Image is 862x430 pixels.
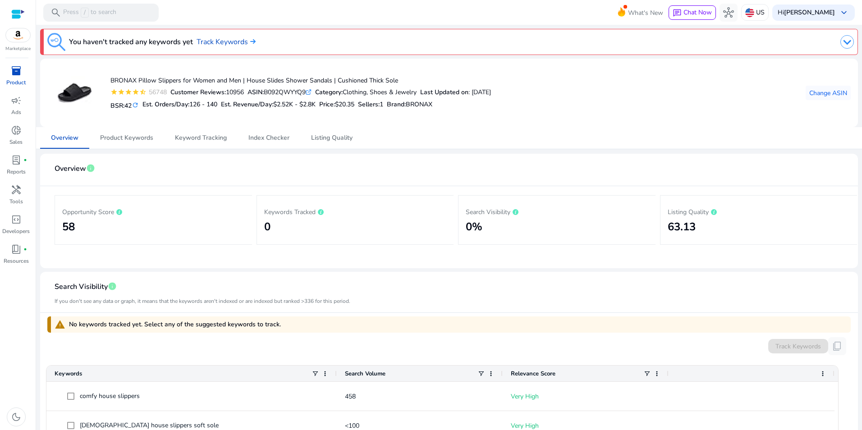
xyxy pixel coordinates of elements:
span: warning [55,319,65,330]
span: donut_small [11,125,22,136]
div: Clothing, Shoes & Jewelry [315,87,417,97]
span: keyboard_arrow_down [839,7,849,18]
button: Change ASIN [806,86,851,100]
span: chat [673,9,682,18]
span: Search Volume [345,370,385,378]
span: What's New [628,5,663,21]
button: hub [720,4,738,22]
span: dark_mode [11,412,22,422]
mat-icon: star [118,88,125,96]
b: Customer Reviews: [170,88,226,96]
span: Overview [55,161,86,177]
img: us.svg [745,8,754,17]
span: info [108,282,117,291]
span: 1 [380,100,383,109]
span: Keywords [55,370,82,378]
span: Relevance Score [511,370,555,378]
span: comfy house slippers [80,392,140,400]
span: Keyword Tracking [175,135,227,141]
span: fiber_manual_record [23,158,27,162]
h3: You haven't tracked any keywords yet [69,37,193,47]
p: US [756,5,765,20]
h2: 58 [62,220,245,233]
span: fiber_manual_record [23,247,27,251]
span: Change ASIN [809,88,847,98]
mat-icon: star [125,88,132,96]
h5: Est. Orders/Day: [142,101,217,109]
div: : [DATE] [420,87,491,97]
mat-icon: star [132,88,139,96]
h5: Sellers: [358,101,383,109]
p: Keywords Tracked [264,206,447,217]
span: campaign [11,95,22,106]
span: 42 [124,101,132,110]
img: keyword-tracking.svg [47,33,65,51]
p: Product [6,78,26,87]
h5: Price: [319,101,354,109]
span: [DEMOGRAPHIC_DATA] house slippers soft sole [80,421,219,430]
span: 126 - 140 [189,100,217,109]
span: code_blocks [11,214,22,225]
p: Press to search [63,8,116,18]
span: handyman [11,184,22,195]
p: Marketplace [5,46,31,52]
b: Last Updated on [420,88,468,96]
span: / [81,8,89,18]
span: Product Keywords [100,135,153,141]
div: B092QWYYQ9 [248,87,312,97]
b: [PERSON_NAME] [784,8,835,17]
p: Ads [11,108,21,116]
span: search [50,7,61,18]
span: 458 [345,392,356,401]
a: Track Keywords [197,37,256,47]
img: 41cGK6uyooL._AC_US40_.jpg [58,76,92,110]
div: 56748 [147,87,167,97]
span: $20.35 [335,100,354,109]
h5: : [387,101,432,109]
p: Reports [7,168,26,176]
mat-icon: star_half [139,88,147,96]
span: $2.52K - $2.8K [273,100,316,109]
p: Opportunity Score [62,206,245,217]
span: hub [723,7,734,18]
span: Search Visibility [55,279,108,295]
mat-icon: refresh [132,101,139,110]
span: Listing Quality [311,135,353,141]
h4: BRONAX Pillow Slippers for Women and Men | House Slides Shower Sandals | Cushioned Thick Sole [110,77,491,85]
span: Overview [51,135,78,141]
h5: Est. Revenue/Day: [221,101,316,109]
h2: 0 [264,220,447,233]
span: <100 [345,421,359,430]
p: Tools [9,197,23,206]
span: inventory_2 [11,65,22,76]
img: arrow-right.svg [248,39,256,44]
p: Sales [9,138,23,146]
b: ASIN: [248,88,264,96]
p: Very High [511,387,660,406]
span: info [86,164,95,173]
button: chatChat Now [669,5,716,20]
h5: BSR: [110,100,139,110]
span: Brand [387,100,404,109]
b: Category: [315,88,343,96]
p: Search Visibility [466,206,648,217]
p: Listing Quality [668,206,850,217]
span: book_4 [11,244,22,255]
p: Hi [778,9,835,16]
mat-icon: star [110,88,118,96]
span: Index Checker [248,135,289,141]
span: Chat Now [683,8,712,17]
span: BRONAX [406,100,432,109]
img: amazon.svg [6,28,30,42]
span: lab_profile [11,155,22,165]
span: No keywords tracked yet. Select any of the suggested keywords to track. [69,320,281,329]
div: 10956 [170,87,244,97]
p: Resources [4,257,29,265]
mat-card-subtitle: If you don't see any data or graph, it means that the keywords aren't indexed or are indexed but ... [55,297,350,306]
h2: 63.13 [668,220,850,233]
p: Developers [2,227,30,235]
img: dropdown-arrow.svg [840,35,854,49]
h2: 0% [466,220,648,233]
